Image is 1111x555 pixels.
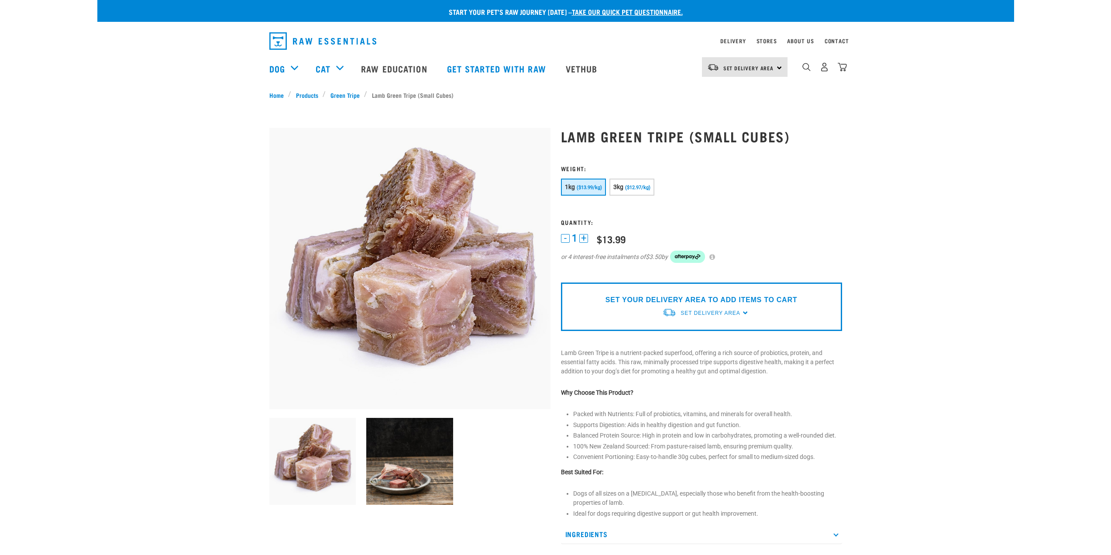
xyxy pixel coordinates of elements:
[561,469,603,476] strong: Best Suited For:
[572,234,577,243] span: 1
[561,179,606,196] button: 1kg ($13.99/kg)
[561,348,842,376] p: Lamb Green Tripe is a nutrient-packed superfood, offering a rich source of probiotics, protein, a...
[269,90,289,100] a: Home
[573,452,842,462] li: Convenient Portioning: Easy-to-handle 30g cubes, perfect for small to medium-sized dogs.
[561,234,570,243] button: -
[572,10,683,14] a: take our quick pet questionnaire.
[646,252,661,262] span: $3.50
[561,251,842,263] div: or 4 interest-free instalments of by
[269,418,356,505] img: 1133 Green Tripe Lamb Small Cubes 01
[573,442,842,451] li: 100% New Zealand Sourced: From pasture-raised lamb, ensuring premium quality.
[269,32,376,50] img: Raw Essentials Logo
[565,183,575,190] span: 1kg
[291,90,323,100] a: Products
[104,7,1021,17] p: Start your pet’s raw journey [DATE] –
[561,389,633,396] strong: Why Choose This Product?
[269,90,842,100] nav: breadcrumbs
[573,410,842,419] li: Packed with Nutrients: Full of probiotics, vitamins, and minerals for overall health.
[681,310,740,316] span: Set Delivery Area
[326,90,364,100] a: Green Tripe
[97,51,1014,86] nav: dropdown navigation
[838,62,847,72] img: home-icon@2x.png
[787,39,814,42] a: About Us
[573,421,842,430] li: Supports Digestion: Aids in healthy digestion and gut function.
[561,524,842,544] p: Ingredients
[723,66,774,69] span: Set Delivery Area
[269,128,550,409] img: 1133 Green Tripe Lamb Small Cubes 01
[352,51,438,86] a: Raw Education
[662,308,676,317] img: van-moving.png
[557,51,609,86] a: Vethub
[802,63,811,71] img: home-icon-1@2x.png
[573,431,842,440] li: Balanced Protein Source: High in protein and low in carbohydrates, promoting a well-rounded diet.
[605,295,797,305] p: SET YOUR DELIVERY AREA TO ADD ITEMS TO CART
[625,185,650,190] span: ($12.97/kg)
[573,489,842,507] li: Dogs of all sizes on a [MEDICAL_DATA], especially those who benefit from the health-boosting prop...
[573,509,842,518] li: Ideal for dogs requiring digestive support or gut health improvement.
[820,62,829,72] img: user.png
[561,128,842,144] h1: Lamb Green Tripe (Small Cubes)
[561,219,842,225] h3: Quantity:
[577,185,602,190] span: ($13.99/kg)
[757,39,777,42] a: Stores
[613,183,624,190] span: 3kg
[670,251,705,263] img: Afterpay
[438,51,557,86] a: Get started with Raw
[262,29,849,53] nav: dropdown navigation
[579,234,588,243] button: +
[561,165,842,172] h3: Weight:
[597,234,626,245] div: $13.99
[316,62,330,75] a: Cat
[366,418,453,505] img: Assortment Of Ingredients Including, Pilchards Chicken Frame, Cubed Wallaby Meat Mix Tripe
[269,62,285,75] a: Dog
[707,63,719,71] img: van-moving.png
[609,179,654,196] button: 3kg ($12.97/kg)
[720,39,746,42] a: Delivery
[825,39,849,42] a: Contact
